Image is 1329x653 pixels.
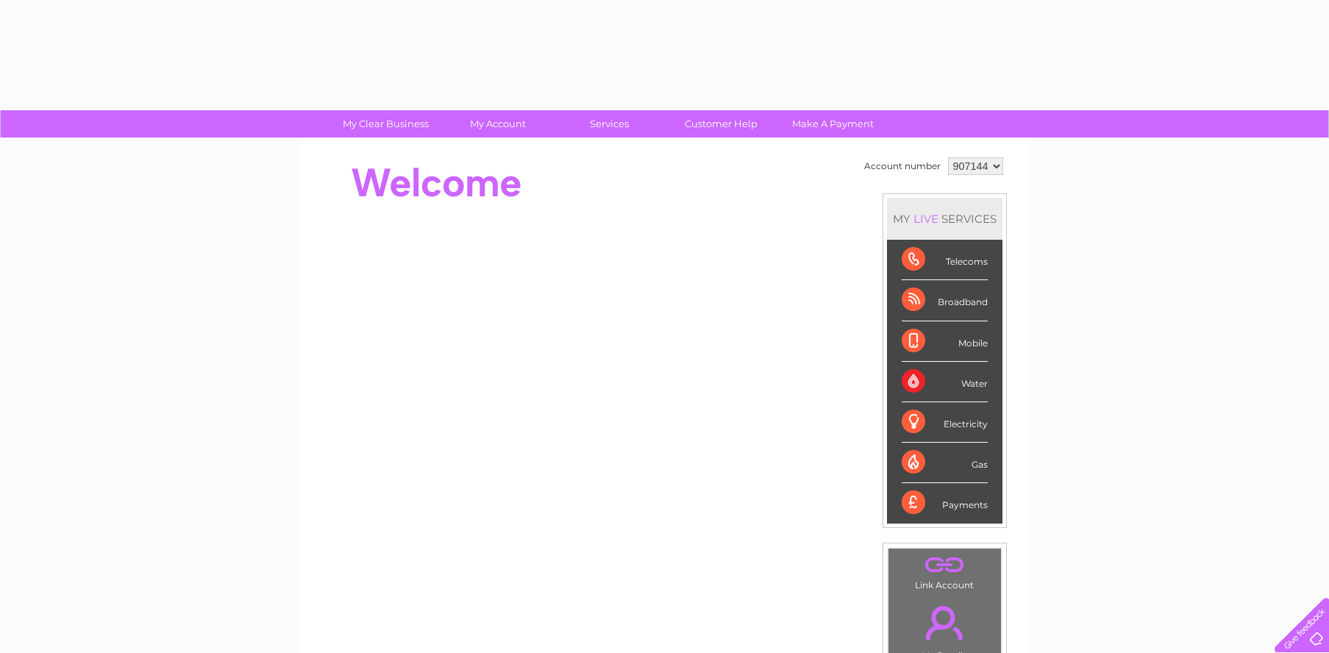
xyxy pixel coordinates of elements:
[549,110,670,138] a: Services
[902,483,988,523] div: Payments
[892,552,997,578] a: .
[902,362,988,402] div: Water
[902,402,988,443] div: Electricity
[902,280,988,321] div: Broadband
[902,240,988,280] div: Telecoms
[888,548,1002,594] td: Link Account
[902,443,988,483] div: Gas
[892,597,997,649] a: .
[325,110,446,138] a: My Clear Business
[861,154,944,179] td: Account number
[902,321,988,362] div: Mobile
[887,198,1002,240] div: MY SERVICES
[911,212,941,226] div: LIVE
[437,110,558,138] a: My Account
[660,110,782,138] a: Customer Help
[772,110,894,138] a: Make A Payment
